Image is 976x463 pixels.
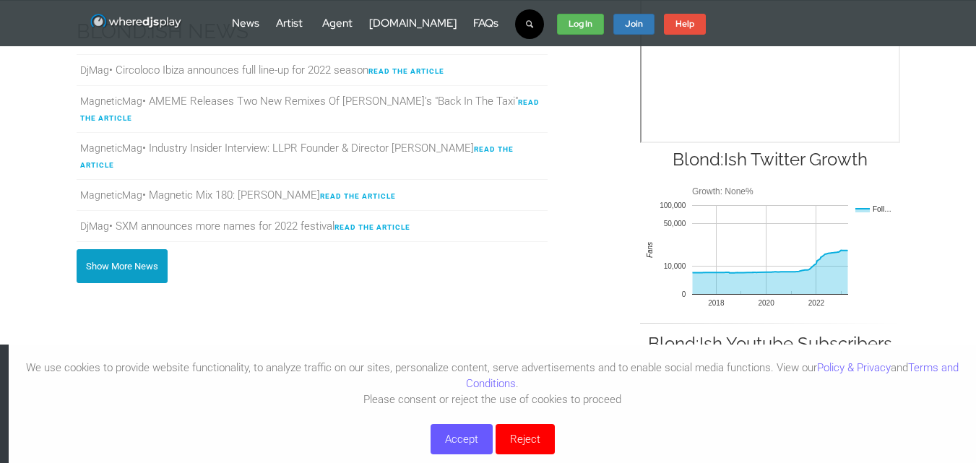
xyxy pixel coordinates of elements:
img: WhereDJsPlay [90,13,183,31]
a: Agent [322,16,353,30]
a: Help [664,14,706,35]
div: • Magnetic Mix 180: [PERSON_NAME] [77,179,548,210]
span: DjMag [80,64,109,76]
a: Read the Article [368,67,444,75]
text: Foll… [873,204,891,212]
span: MagneticMag [80,142,142,154]
text: Fans [646,242,654,258]
strong: Help [675,18,694,30]
a: Artist [276,16,303,30]
button: Reject [496,424,555,454]
div: • AMEME Releases Two New Remixes Of [PERSON_NAME]'s "Back In The Taxi" [77,85,548,132]
a: FAQs [473,16,498,30]
text: 10,000 [663,262,686,270]
div: • Circoloco Ibiza announces full line-up for 2022 season [77,54,548,85]
p: We use cookies to provide website functionality, to analyze traffic on our sites, personalize con... [9,360,976,407]
span: DjMag [80,220,109,232]
h3: Blond:Ish Youtube Subscribers [640,334,900,355]
text: Growth: None% [692,186,753,196]
a: Join [613,14,655,35]
a: News [232,16,259,30]
strong: Join [625,18,643,30]
text: 50,000 [663,220,686,228]
text: 2022 [808,298,824,306]
a: Show More News [77,249,168,283]
a: Log In [557,14,604,35]
a: Policy & Privacy [817,361,891,374]
text: 2018 [708,298,725,306]
span: MagneticMag [80,95,142,107]
a: Read the Article [320,192,396,200]
button: Accept [431,424,493,454]
a: Read the Article [334,223,410,231]
div: • Industry Insider Interview: LLPR Founder & Director [PERSON_NAME] [77,132,548,179]
text: 0 [681,290,686,298]
h3: Blond:Ish Twitter Growth [640,150,900,170]
span: MagneticMag [80,189,142,201]
svg: A chart. [640,178,900,322]
text: 100,000 [660,202,686,209]
text: 2020 [758,298,774,306]
strong: Log In [569,18,592,30]
a: [DOMAIN_NAME] [369,16,457,30]
div: • SXM announces more names for 2022 festival [77,210,548,242]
